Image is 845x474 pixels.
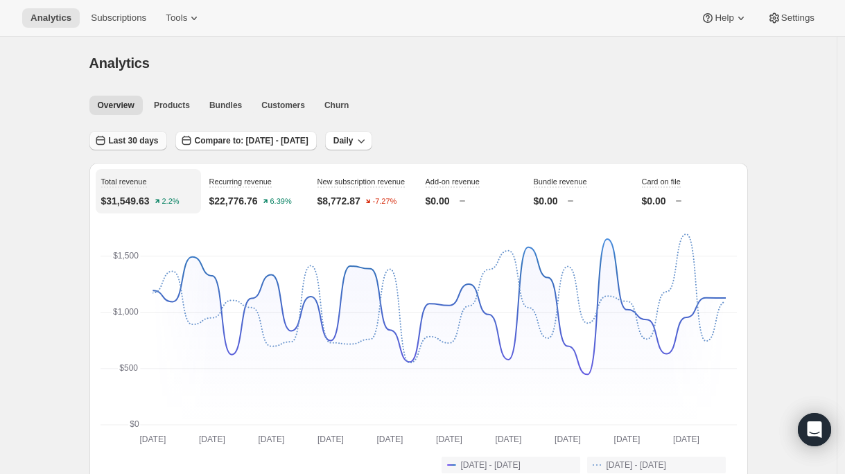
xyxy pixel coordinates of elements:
text: $1,000 [113,307,139,317]
span: Bundles [209,100,242,111]
span: [DATE] - [DATE] [461,459,521,471]
text: -7.27% [372,197,397,206]
span: New subscription revenue [317,177,406,186]
span: Bundle revenue [534,177,587,186]
text: 2.2% [162,197,179,206]
text: [DATE] [258,434,284,444]
text: [DATE] [139,434,166,444]
p: $8,772.87 [317,194,360,208]
p: $0.00 [534,194,558,208]
span: Products [154,100,190,111]
text: $1,500 [113,251,139,261]
span: Compare to: [DATE] - [DATE] [195,135,308,146]
button: Last 30 days [89,131,167,150]
span: Analytics [31,12,71,24]
text: [DATE] [376,434,403,444]
span: Tools [166,12,187,24]
button: Settings [759,8,823,28]
span: [DATE] - [DATE] [607,459,666,471]
span: Help [715,12,733,24]
text: [DATE] [317,434,344,444]
button: Analytics [22,8,80,28]
text: [DATE] [673,434,699,444]
span: Customers [261,100,305,111]
span: Total revenue [101,177,147,186]
p: $22,776.76 [209,194,258,208]
span: Last 30 days [109,135,159,146]
text: [DATE] [436,434,462,444]
span: Analytics [89,55,150,71]
text: 6.39% [270,197,291,206]
span: Overview [98,100,134,111]
button: Tools [157,8,209,28]
button: Subscriptions [82,8,155,28]
span: Recurring revenue [209,177,272,186]
button: Help [692,8,756,28]
button: Compare to: [DATE] - [DATE] [175,131,317,150]
text: $0 [130,419,139,429]
text: [DATE] [199,434,225,444]
p: $31,549.63 [101,194,150,208]
span: Daily [333,135,354,146]
text: [DATE] [495,434,521,444]
button: [DATE] - [DATE] [442,457,580,473]
text: $500 [119,363,138,373]
span: Add-on revenue [426,177,480,186]
text: [DATE] [555,434,581,444]
button: [DATE] - [DATE] [587,457,726,473]
text: [DATE] [613,434,640,444]
span: Card on file [642,177,681,186]
span: Settings [781,12,814,24]
span: Subscriptions [91,12,146,24]
p: $0.00 [642,194,666,208]
div: Open Intercom Messenger [798,413,831,446]
button: Daily [325,131,373,150]
span: Churn [324,100,349,111]
p: $0.00 [426,194,450,208]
